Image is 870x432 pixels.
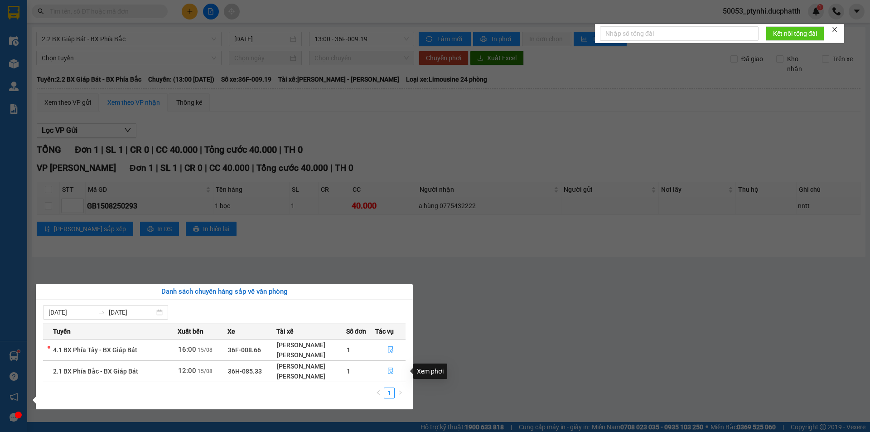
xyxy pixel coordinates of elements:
span: 12:00 [178,367,196,375]
div: [PERSON_NAME] [277,361,345,371]
input: Nhập số tổng đài [600,26,759,41]
li: Next Page [395,388,406,398]
span: Xuất bến [178,326,203,336]
span: Số đơn [346,326,367,336]
span: 36F-008.66 [228,346,261,354]
span: 1 [347,346,350,354]
span: swap-right [98,309,105,316]
span: Tài xế [276,326,294,336]
span: 16:00 [178,345,196,354]
button: file-done [376,364,406,379]
span: file-done [387,368,394,375]
div: [PERSON_NAME] [277,340,345,350]
span: to [98,309,105,316]
span: 2.1 BX Phía Bắc - BX Giáp Bát [53,368,138,375]
div: Xem phơi [413,364,447,379]
span: left [376,390,381,395]
span: close [831,26,838,33]
div: [PERSON_NAME] [277,350,345,360]
span: right [397,390,403,395]
div: [PERSON_NAME] [277,371,345,381]
span: 36H-085.33 [228,368,262,375]
span: 15/08 [198,347,213,353]
span: 15/08 [198,368,213,374]
button: left [373,388,384,398]
button: right [395,388,406,398]
input: Đến ngày [109,307,155,317]
a: 1 [384,388,394,398]
button: Kết nối tổng đài [766,26,824,41]
span: Kết nối tổng đài [773,29,817,39]
span: 1 [347,368,350,375]
button: file-done [376,343,406,357]
input: Từ ngày [48,307,94,317]
span: Xe [227,326,235,336]
div: Danh sách chuyến hàng sắp về văn phòng [43,286,406,297]
span: Tác vụ [375,326,394,336]
span: Tuyến [53,326,71,336]
span: 4.1 BX Phía Tây - BX Giáp Bát [53,346,137,354]
li: Previous Page [373,388,384,398]
span: file-done [387,346,394,354]
li: 1 [384,388,395,398]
